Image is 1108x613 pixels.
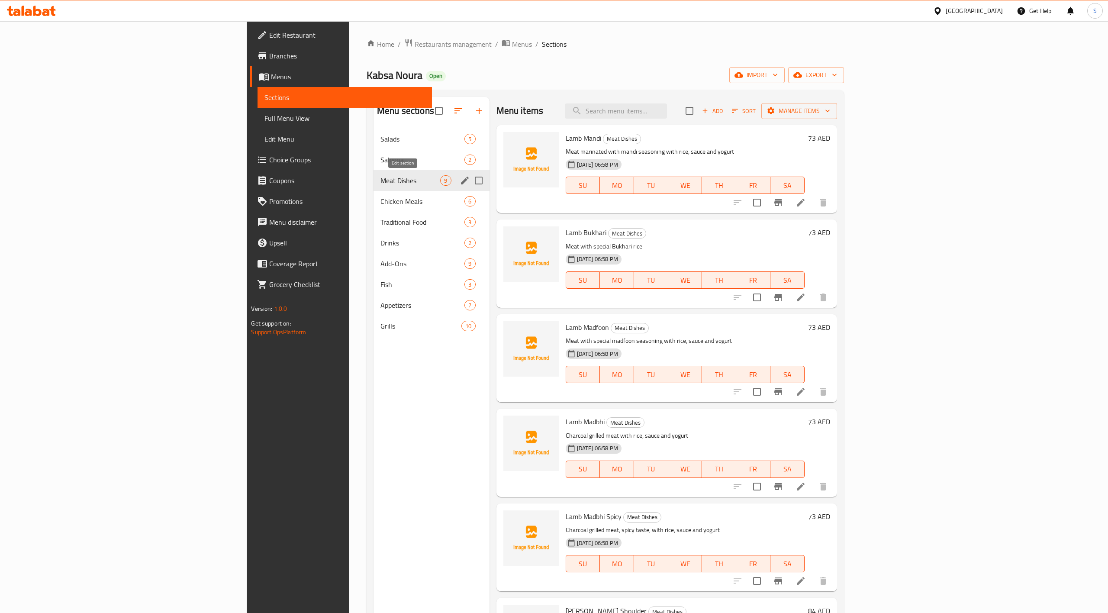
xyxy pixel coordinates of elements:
[611,323,649,333] div: Meat Dishes
[380,196,465,206] div: Chicken Meals
[748,194,766,212] span: Select to update
[464,196,475,206] div: items
[570,463,597,475] span: SU
[269,30,425,40] span: Edit Restaurant
[566,366,600,383] button: SU
[566,510,622,523] span: Lamb Madbhi Spicy
[796,197,806,208] a: Edit menu item
[502,39,532,50] a: Menus
[250,191,432,212] a: Promotions
[796,292,806,303] a: Edit menu item
[570,368,597,381] span: SU
[465,135,475,143] span: 5
[465,197,475,206] span: 6
[702,461,736,478] button: TH
[795,70,837,81] span: export
[269,279,425,290] span: Grocery Checklist
[380,238,465,248] div: Drinks
[768,381,789,402] button: Branch-specific-item
[573,255,622,263] span: [DATE] 06:58 PM
[634,555,668,572] button: TU
[796,387,806,397] a: Edit menu item
[458,174,471,187] button: edit
[374,125,490,340] nav: Menu sections
[600,366,634,383] button: MO
[770,461,805,478] button: SA
[566,226,606,239] span: Lamb Bukhari
[566,241,805,252] p: Meat with special Bukhari rice
[570,274,597,287] span: SU
[808,226,830,239] h6: 73 AED
[607,418,644,428] span: Meat Dishes
[535,39,538,49] li: /
[251,303,272,314] span: Version:
[465,301,475,310] span: 7
[705,179,733,192] span: TH
[542,39,567,49] span: Sections
[705,558,733,570] span: TH
[774,558,801,570] span: SA
[609,229,646,239] span: Meat Dishes
[462,322,475,330] span: 10
[374,212,490,232] div: Traditional Food3
[726,104,761,118] span: Sort items
[672,179,699,192] span: WE
[430,102,448,120] span: Select all sections
[699,104,726,118] span: Add item
[441,177,451,185] span: 9
[672,463,699,475] span: WE
[770,271,805,289] button: SA
[606,417,644,428] div: Meat Dishes
[380,321,461,331] div: Grills
[634,271,668,289] button: TU
[788,67,844,83] button: export
[748,477,766,496] span: Select to update
[269,238,425,248] span: Upsell
[768,571,789,591] button: Branch-specific-item
[269,196,425,206] span: Promotions
[269,258,425,269] span: Coverage Report
[796,481,806,492] a: Edit menu item
[264,113,425,123] span: Full Menu View
[768,192,789,213] button: Branch-specific-item
[668,177,702,194] button: WE
[566,336,805,346] p: Meat with special madfoon seasoning with rice, sauce and yogurt
[813,287,834,308] button: delete
[808,132,830,144] h6: 73 AED
[495,39,498,49] li: /
[608,228,646,239] div: Meat Dishes
[566,461,600,478] button: SU
[1093,6,1097,16] span: S
[251,318,291,329] span: Get support on:
[813,192,834,213] button: delete
[380,134,465,144] div: Salads
[250,274,432,295] a: Grocery Checklist
[566,321,609,334] span: Lamb Madfoon
[638,274,665,287] span: TU
[638,368,665,381] span: TU
[736,177,770,194] button: FR
[464,155,475,165] div: items
[465,218,475,226] span: 3
[813,476,834,497] button: delete
[668,555,702,572] button: WE
[566,525,805,536] p: Charcoal grilled meat, spicy taste, with rice, sauce and yogurt
[600,461,634,478] button: MO
[736,461,770,478] button: FR
[770,555,805,572] button: SA
[813,571,834,591] button: delete
[808,510,830,523] h6: 73 AED
[258,87,432,108] a: Sections
[600,555,634,572] button: MO
[736,555,770,572] button: FR
[426,71,446,81] div: Open
[271,71,425,82] span: Menus
[603,179,631,192] span: MO
[768,287,789,308] button: Branch-specific-item
[603,558,631,570] span: MO
[380,258,465,269] div: Add-Ons
[250,253,432,274] a: Coverage Report
[274,303,287,314] span: 1.0.0
[250,25,432,45] a: Edit Restaurant
[269,155,425,165] span: Choice Groups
